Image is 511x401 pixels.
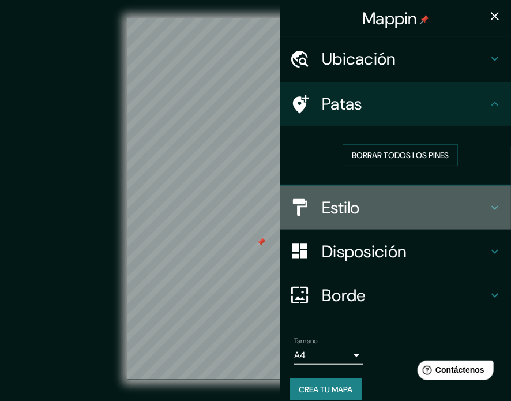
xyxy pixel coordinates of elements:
canvas: Mapa [127,18,383,380]
div: Estilo [280,186,511,230]
font: Ubicación [322,48,396,70]
font: Crea tu mapa [299,384,352,395]
font: Borrar todos los pines [352,150,449,160]
font: Mappin [362,8,418,29]
font: Patas [322,93,362,115]
font: Borde [322,284,366,306]
div: Disposición [280,230,511,273]
font: A4 [294,349,306,361]
iframe: Lanzador de widgets de ayuda [408,356,498,388]
div: Patas [280,82,511,126]
img: pin-icon.png [420,15,429,24]
button: Crea tu mapa [290,378,362,400]
div: A4 [294,346,363,365]
font: Disposición [322,241,407,263]
div: Borde [280,273,511,317]
button: Borrar todos los pines [343,144,458,166]
div: Ubicación [280,37,511,81]
font: Estilo [322,197,360,219]
font: Tamaño [294,336,318,346]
